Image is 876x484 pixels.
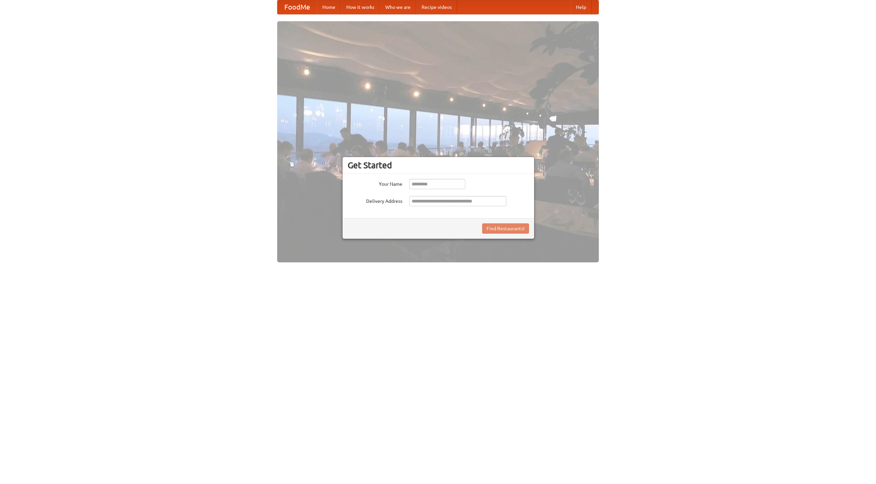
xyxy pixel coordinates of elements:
a: Who we are [380,0,416,14]
a: How it works [341,0,380,14]
label: Your Name [348,179,402,187]
button: Find Restaurants! [482,223,529,234]
a: FoodMe [278,0,317,14]
a: Home [317,0,341,14]
a: Help [570,0,592,14]
a: Recipe videos [416,0,457,14]
h3: Get Started [348,160,529,170]
label: Delivery Address [348,196,402,205]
